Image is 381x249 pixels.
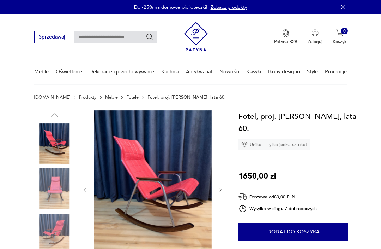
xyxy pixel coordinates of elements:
a: Dekoracje i przechowywanie [89,59,154,84]
a: Style [307,59,318,84]
img: Ikonka użytkownika [312,29,319,36]
a: Produkty [79,95,96,100]
img: Ikona koszyka [336,29,343,36]
a: Meble [34,59,49,84]
button: Patyna B2B [274,29,297,45]
a: [DOMAIN_NAME] [34,95,70,100]
button: Szukaj [146,33,153,41]
button: 0Koszyk [333,29,347,45]
img: Zdjęcie produktu Fotel, proj. Takeshi Nii, lata 60. [34,123,74,164]
a: Ikona medaluPatyna B2B [274,29,297,45]
p: Do -25% na domowe biblioteczki! [134,4,207,11]
img: Zdjęcie produktu Fotel, proj. Takeshi Nii, lata 60. [34,168,74,209]
a: Ikony designu [268,59,300,84]
button: Sprzedawaj [34,31,69,43]
p: Zaloguj [308,39,322,45]
a: Meble [105,95,118,100]
button: Zaloguj [308,29,322,45]
div: Unikat - tylko jedna sztuka! [238,139,310,150]
a: Promocje [325,59,347,84]
a: Sprzedawaj [34,35,69,40]
p: 1650,00 zł [238,170,276,182]
a: Kuchnia [161,59,179,84]
a: Klasyki [246,59,261,84]
button: Dodaj do koszyka [238,223,348,241]
a: Zobacz produkty [211,4,247,11]
img: Patyna - sklep z meblami i dekoracjami vintage [184,19,208,54]
div: 0 [341,28,348,35]
h1: Fotel, proj. [PERSON_NAME], lata 60. [238,110,363,134]
img: Ikona diamentu [241,141,248,148]
a: Fotele [126,95,139,100]
div: Wysyłka w ciągu 7 dni roboczych [238,204,317,213]
img: Ikona medalu [282,29,289,37]
div: Dostawa od 80,00 PLN [238,192,317,201]
img: Ikona dostawy [238,192,247,201]
p: Fotel, proj. [PERSON_NAME], lata 60. [147,95,226,100]
p: Patyna B2B [274,39,297,45]
a: Nowości [219,59,239,84]
p: Koszyk [333,39,347,45]
a: Antykwariat [186,59,212,84]
a: Oświetlenie [56,59,82,84]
